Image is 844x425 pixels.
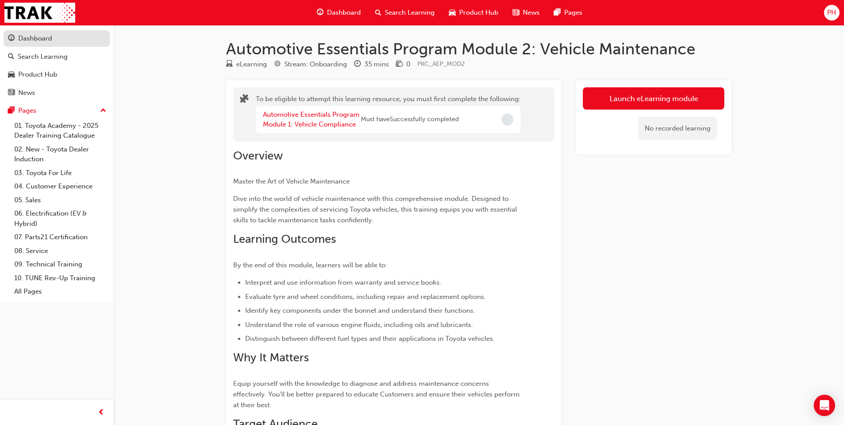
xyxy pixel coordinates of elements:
div: Pages [18,106,36,116]
a: pages-iconPages [547,4,590,22]
span: Pages [564,8,582,18]
h1: Automotive Essentials Program Module 2: Vehicle Maintenance [226,39,731,59]
a: news-iconNews [505,4,547,22]
a: 05. Sales [11,193,110,207]
div: Type [226,59,267,70]
span: Product Hub [459,8,498,18]
span: Dive into the world of vehicle maintenance with this comprehensive module. Designed to simplify t... [233,195,519,224]
span: News [523,8,540,18]
a: 04. Customer Experience [11,180,110,193]
span: Search Learning [385,8,435,18]
span: Overview [233,149,283,163]
span: Understand the role of various engine fluids, including oils and lubricants. [245,321,473,329]
span: Interpret and use information from warranty and service books. [245,278,441,286]
button: DashboardSearch LearningProduct HubNews [4,29,110,102]
a: guage-iconDashboard [310,4,368,22]
div: 35 mins [364,59,389,69]
div: Open Intercom Messenger [814,395,835,416]
a: Dashboard [4,30,110,47]
div: Product Hub [18,69,57,80]
div: Price [396,59,410,70]
span: car-icon [8,71,15,79]
div: News [18,88,35,98]
span: target-icon [274,61,281,69]
span: Identify key components under the bonnet and understand their functions. [245,306,475,315]
div: Stream: Onboarding [284,59,347,69]
span: puzzle-icon [240,95,249,105]
div: Search Learning [18,52,68,62]
img: Trak [4,3,75,23]
button: PH [824,5,840,20]
span: Evaluate tyre and wheel conditions, including repair and replacement options. [245,293,486,301]
span: car-icon [449,7,456,18]
span: guage-icon [317,7,323,18]
span: pages-icon [554,7,561,18]
div: 0 [406,59,410,69]
a: 01. Toyota Academy - 2025 Dealer Training Catalogue [11,119,110,143]
span: Dashboard [327,8,361,18]
span: clock-icon [354,61,361,69]
span: search-icon [375,7,381,18]
span: up-icon [100,105,106,117]
div: No recorded learning [638,117,717,140]
a: Search Learning [4,49,110,65]
a: search-iconSearch Learning [368,4,442,22]
div: To be eligible to attempt this learning resource, you must first complete the following: [256,94,521,135]
a: car-iconProduct Hub [442,4,505,22]
span: pages-icon [8,107,15,115]
a: Product Hub [4,66,110,83]
span: Learning Outcomes [233,232,336,246]
div: eLearning [236,59,267,69]
div: Duration [354,59,389,70]
button: Pages [4,102,110,119]
span: Learning resource code [417,60,465,68]
span: Equip yourself with the knowledge to diagnose and address maintenance concerns effectively. You'l... [233,380,521,409]
span: prev-icon [98,407,105,418]
a: All Pages [11,285,110,298]
span: Distinguish between different fuel types and their applications in Toyota vehicles. [245,335,495,343]
a: 08. Service [11,244,110,258]
span: news-icon [513,7,519,18]
span: Incomplete [501,114,513,126]
a: 07. Parts21 Certification [11,230,110,244]
span: By the end of this module, learners will be able to: [233,261,387,269]
a: 09. Technical Training [11,257,110,271]
span: search-icon [8,53,14,61]
a: News [4,85,110,101]
a: 03. Toyota For Life [11,166,110,180]
a: Automotive Essentials Program Module 1: Vehicle Compliance [263,110,359,129]
div: Stream [274,59,347,70]
span: PH [827,8,836,18]
span: Master the Art of Vehicle Maintenance [233,177,350,185]
span: guage-icon [8,35,15,43]
a: 10. TUNE Rev-Up Training [11,271,110,285]
span: Why It Matters [233,351,309,364]
a: 06. Electrification (EV & Hybrid) [11,207,110,230]
span: learningResourceType_ELEARNING-icon [226,61,233,69]
a: 02. New - Toyota Dealer Induction [11,143,110,166]
span: Must have Successfully completed [361,114,459,125]
button: Launch eLearning module [583,87,724,110]
span: money-icon [396,61,403,69]
div: Dashboard [18,33,52,44]
span: news-icon [8,89,15,97]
